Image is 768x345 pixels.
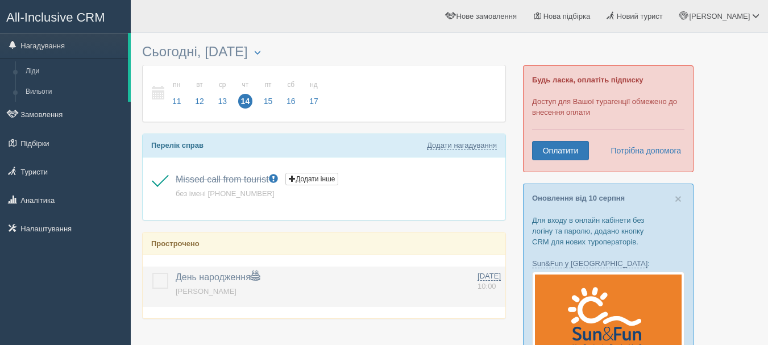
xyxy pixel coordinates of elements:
[285,173,338,185] button: Додати інше
[689,12,750,20] span: [PERSON_NAME]
[261,80,276,90] small: пт
[280,74,302,113] a: сб 16
[532,141,589,160] a: Оплатити
[523,65,694,172] div: Доступ для Вашої турагенції обмежено до внесення оплати
[235,74,256,113] a: чт 14
[151,141,204,149] b: Перелік справ
[176,272,260,282] a: День народження
[532,258,684,269] p: :
[142,44,506,59] h3: Сьогодні, [DATE]
[427,141,497,150] a: Додати нагадування
[303,74,322,113] a: нд 17
[532,76,643,84] b: Будь ласка, оплатіть підписку
[176,189,275,198] a: без імені [PHONE_NUMBER]
[215,80,230,90] small: ср
[532,194,625,202] a: Оновлення від 10 серпня
[478,272,501,281] span: [DATE]
[176,287,236,296] a: [PERSON_NAME]
[211,74,233,113] a: ср 13
[258,74,279,113] a: пт 15
[189,74,210,113] a: вт 12
[532,215,684,247] p: Для входу в онлайн кабінети без логіну та паролю, додано кнопку CRM для нових туроператорів.
[306,80,321,90] small: нд
[456,12,517,20] span: Нове замовлення
[617,12,663,20] span: Новий турист
[151,239,200,248] b: Прострочено
[603,141,682,160] a: Потрібна допомога
[478,282,496,290] span: 10:00
[675,192,682,205] span: ×
[1,1,130,32] a: All-Inclusive CRM
[284,80,298,90] small: сб
[169,94,184,109] span: 11
[238,80,253,90] small: чт
[20,82,128,102] a: Вильоти
[675,193,682,205] button: Close
[6,10,105,24] span: All-Inclusive CRM
[543,12,591,20] span: Нова підбірка
[215,94,230,109] span: 13
[478,271,501,292] a: [DATE] 10:00
[192,80,207,90] small: вт
[238,94,253,109] span: 14
[261,94,276,109] span: 15
[20,61,128,82] a: Ліди
[306,94,321,109] span: 17
[176,174,278,184] a: Missed call from tourist
[166,74,188,113] a: пн 11
[532,259,647,268] a: Sun&Fun у [GEOGRAPHIC_DATA]
[192,94,207,109] span: 12
[169,80,184,90] small: пн
[284,94,298,109] span: 16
